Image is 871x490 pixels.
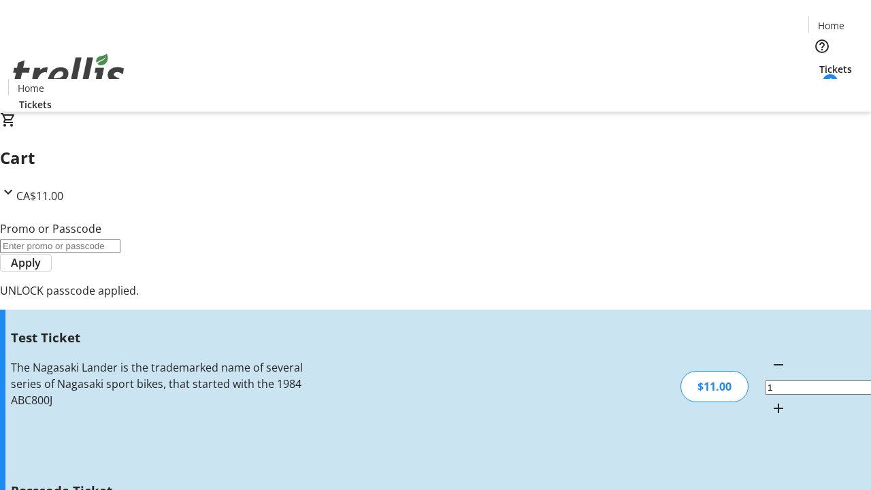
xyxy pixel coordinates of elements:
div: $11.00 [680,371,749,402]
a: Tickets [808,62,863,76]
button: Increment by one [765,395,792,422]
span: Apply [11,255,41,271]
h3: Test Ticket [11,328,308,347]
a: Tickets [8,97,63,112]
button: Help [808,33,836,60]
img: Orient E2E Organization O5ZiHww0Ef's Logo [8,39,129,107]
span: Tickets [19,97,52,112]
span: Home [18,81,44,95]
span: CA$11.00 [16,189,63,203]
span: Tickets [819,62,852,76]
button: Cart [808,76,836,103]
div: The Nagasaki Lander is the trademarked name of several series of Nagasaki sport bikes, that start... [11,359,308,408]
button: Decrement by one [765,351,792,378]
span: Home [818,18,844,33]
a: Home [809,18,853,33]
a: Home [9,81,52,95]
